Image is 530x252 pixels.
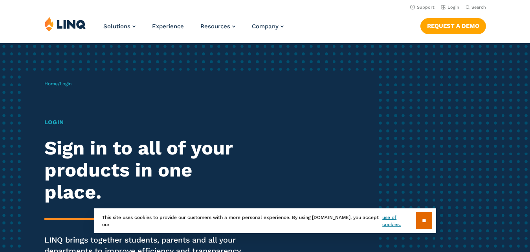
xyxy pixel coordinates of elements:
[44,118,249,127] h1: Login
[441,5,459,10] a: Login
[44,81,58,86] a: Home
[94,208,436,233] div: This site uses cookies to provide our customers with a more personal experience. By using [DOMAIN...
[44,81,72,86] span: /
[44,137,249,203] h2: Sign in to all of your products in one place.
[44,17,86,31] img: LINQ | K‑12 Software
[420,18,486,34] a: Request a Demo
[252,23,284,30] a: Company
[152,23,184,30] a: Experience
[466,4,486,10] button: Open Search Bar
[200,23,235,30] a: Resources
[471,5,486,10] span: Search
[103,23,130,30] span: Solutions
[382,214,416,228] a: use of cookies.
[103,17,284,42] nav: Primary Navigation
[410,5,435,10] a: Support
[200,23,230,30] span: Resources
[420,17,486,34] nav: Button Navigation
[103,23,136,30] a: Solutions
[60,81,72,86] span: Login
[252,23,279,30] span: Company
